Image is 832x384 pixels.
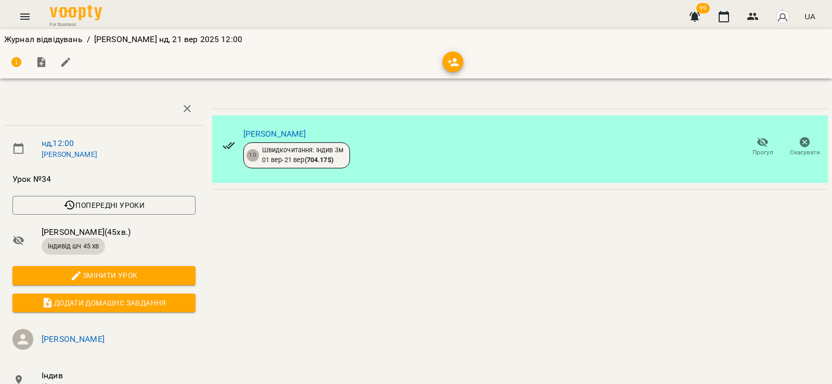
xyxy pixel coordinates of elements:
a: нд , 12:00 [42,138,74,148]
a: Журнал відвідувань [4,34,83,44]
span: індивід шч 45 хв [42,242,105,251]
span: Попередні уроки [21,199,187,211]
a: [PERSON_NAME] [42,334,105,344]
span: [PERSON_NAME] ( 45 хв. ) [42,226,196,239]
span: Змінити урок [21,269,187,282]
button: Прогул [742,133,784,162]
img: avatar_s.png [775,9,790,24]
span: Скасувати [790,148,820,157]
nav: breadcrumb [4,33,828,46]
span: UA [804,11,815,22]
span: 99 [696,3,710,14]
b: ( 704.17 $ ) [305,156,333,164]
span: For Business [50,21,102,28]
button: Скасувати [784,133,826,162]
button: UA [800,7,820,26]
div: 10 [246,149,259,162]
a: [PERSON_NAME] [243,129,306,139]
button: Menu [12,4,37,29]
span: Прогул [752,148,773,157]
span: Додати домашнє завдання [21,297,187,309]
span: Урок №34 [12,173,196,186]
span: Індив [42,369,196,382]
div: Швидкочитання: Індив 3м 01 вер - 21 вер [262,145,343,165]
button: Попередні уроки [12,196,196,215]
li: / [87,33,90,46]
button: Змінити урок [12,266,196,285]
a: [PERSON_NAME] [42,150,97,158]
button: Додати домашнє завдання [12,294,196,312]
p: [PERSON_NAME] нд, 21 вер 2025 12:00 [94,33,242,46]
img: Voopty Logo [50,5,102,20]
